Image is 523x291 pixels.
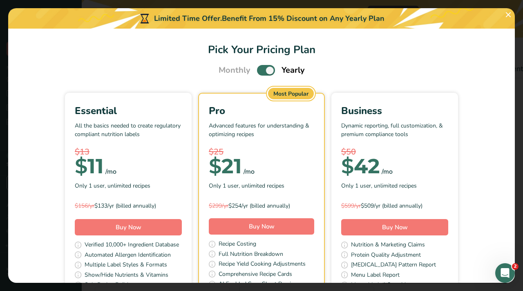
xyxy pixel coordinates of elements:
[382,167,393,177] div: /mo
[341,121,448,146] p: Dynamic reporting, full customization, & premium compliance tools
[75,202,94,210] span: $156/yr
[219,250,283,260] span: Full Nutrition Breakdown
[351,251,421,261] span: Protein Quality Adjustment
[249,222,275,231] span: Buy Now
[116,223,141,231] span: Buy Now
[209,146,314,158] div: $25
[8,8,515,29] div: Limited Time Offer.
[209,158,242,175] div: 21
[341,158,380,175] div: 42
[341,181,417,190] span: Only 1 user, unlimited recipes
[75,158,104,175] div: 11
[351,240,425,251] span: Nutrition & Marketing Claims
[209,121,314,146] p: Advanced features for understanding & optimizing recipes
[351,280,409,291] span: Manual Label Override
[219,270,292,280] span: Comprehensive Recipe Cards
[495,263,515,283] iframe: Intercom live chat
[244,167,255,177] div: /mo
[75,181,150,190] span: Only 1 user, unlimited recipes
[75,121,182,146] p: All the basics needed to create regulatory compliant nutrition labels
[282,64,305,76] span: Yearly
[209,103,314,118] div: Pro
[209,154,221,179] span: $
[219,260,306,270] span: Recipe Yield Cooking Adjustments
[75,103,182,118] div: Essential
[85,251,171,261] span: Automated Allergen Identification
[219,64,250,76] span: Monthly
[85,271,168,281] span: Show/Hide Nutrients & Vitamins
[75,154,87,179] span: $
[268,88,314,99] div: Most Popular
[209,202,228,210] span: $299/yr
[512,263,519,270] span: 2
[341,219,448,235] button: Buy Now
[351,271,400,281] span: Menu Label Report
[85,240,179,251] span: Verified 10,000+ Ingredient Database
[351,260,436,271] span: [MEDICAL_DATA] Pattern Report
[382,223,408,231] span: Buy Now
[341,201,448,210] div: $509/yr (billed annually)
[341,202,361,210] span: $599/yr
[209,201,314,210] div: $254/yr (billed annually)
[219,280,297,290] span: AI Enabled Spec Sheet Parsing
[222,13,384,24] div: Benefit From 15% Discount on Any Yearly Plan
[209,218,314,235] button: Buy Now
[75,219,182,235] button: Buy Now
[341,154,354,179] span: $
[85,280,133,291] span: Sub-Recipe Builder
[105,167,116,177] div: /mo
[75,201,182,210] div: $133/yr (billed annually)
[209,181,284,190] span: Only 1 user, unlimited recipes
[219,240,256,250] span: Recipe Costing
[341,103,448,118] div: Business
[18,42,505,58] h1: Pick Your Pricing Plan
[75,146,182,158] div: $13
[85,260,167,271] span: Multiple Label Styles & Formats
[341,146,448,158] div: $50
